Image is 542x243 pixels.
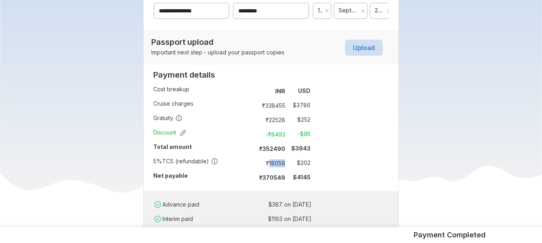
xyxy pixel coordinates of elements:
[153,172,188,179] strong: Net payable
[361,8,365,13] svg: close
[325,8,329,13] svg: close
[288,114,311,125] td: $ 252
[153,84,251,98] td: Cost breakup
[153,157,162,165] div: 5 %
[251,141,255,156] td: :
[259,174,285,181] strong: ₹ 370549
[387,8,392,13] svg: close
[288,129,311,140] td: -$ 95
[255,100,288,111] td: ₹ 338455
[387,7,392,15] button: Clear
[288,157,311,169] td: $ 202
[414,230,486,240] h5: Payment Completed
[361,7,365,15] button: Clear
[153,129,186,137] span: Discount
[318,6,323,14] span: 13
[235,212,238,226] td: :
[153,114,183,122] span: Gratuity
[238,213,311,225] td: $ 1163 on [DATE]
[153,70,311,80] h2: Payment details
[255,114,288,125] td: ₹ 22528
[251,127,255,141] td: :
[151,37,284,47] h2: Passport upload
[255,129,288,140] td: -₹ 8493
[325,7,329,15] button: Clear
[298,87,311,94] strong: USD
[345,40,383,56] button: Upload
[251,98,255,112] td: :
[293,174,311,181] strong: $ 4145
[151,48,284,56] p: Important next step - upload your passport copies
[235,226,238,241] td: :
[251,84,255,98] td: :
[251,112,255,127] td: :
[259,145,285,152] strong: ₹ 352490
[153,197,235,212] td: Advance paid
[153,157,218,165] span: TCS (refundable)
[238,199,311,210] td: $ 387 on [DATE]
[255,157,288,169] td: ₹ 18058
[251,170,255,185] td: :
[291,145,311,152] strong: $ 3943
[235,197,238,212] td: :
[339,6,357,14] span: September
[251,156,255,170] td: :
[153,143,192,150] strong: Total amount
[275,88,285,94] strong: INR
[288,100,311,111] td: $ 3786
[153,98,251,112] td: Cruise charges
[375,6,385,14] span: 2011
[153,212,235,226] td: Interim paid
[153,226,235,241] td: Final paid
